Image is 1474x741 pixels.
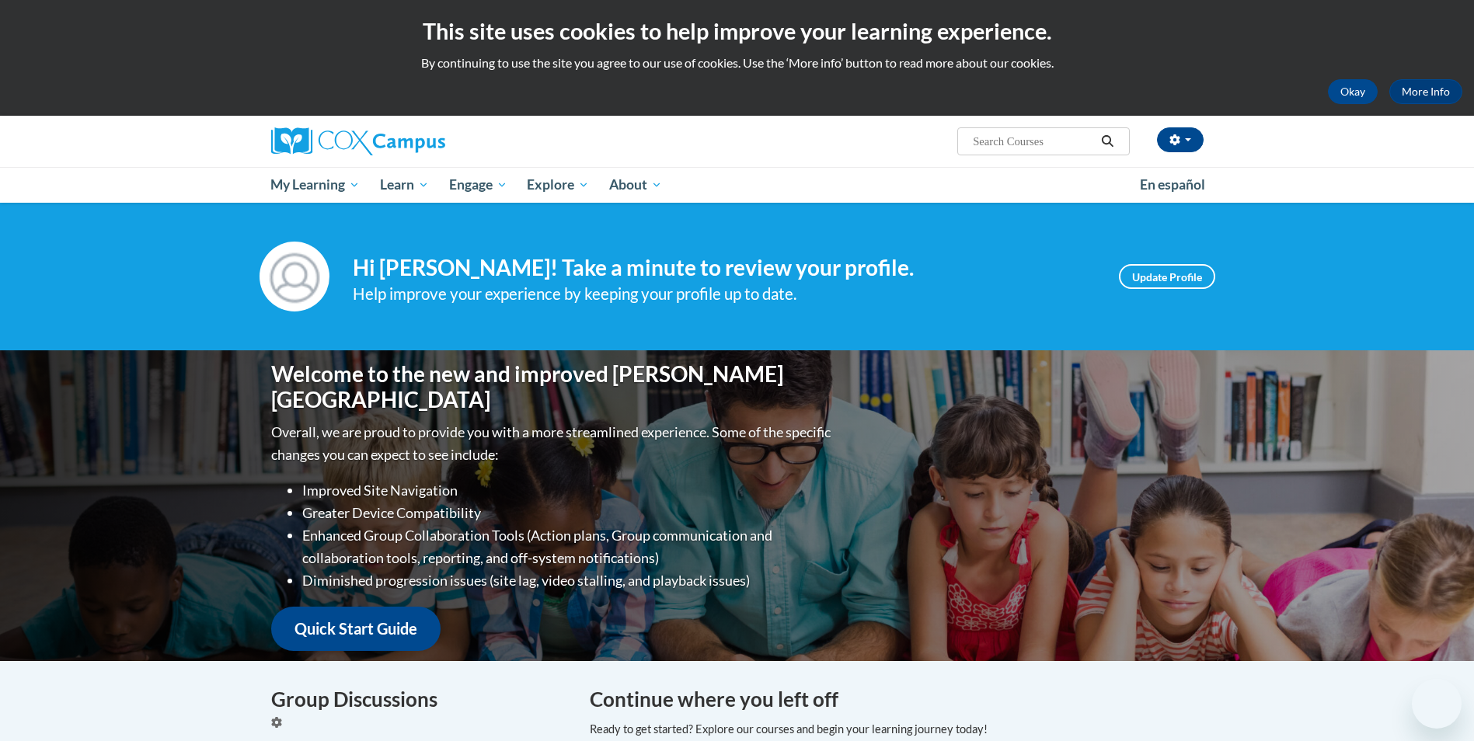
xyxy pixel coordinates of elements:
[449,176,507,194] span: Engage
[1130,169,1215,201] a: En español
[271,684,566,715] h4: Group Discussions
[271,127,445,155] img: Cox Campus
[260,242,329,311] img: Profile Image
[261,167,371,203] a: My Learning
[1157,127,1204,152] button: Account Settings
[1119,264,1215,289] a: Update Profile
[271,607,441,651] a: Quick Start Guide
[609,176,662,194] span: About
[302,524,835,569] li: Enhanced Group Collaboration Tools (Action plans, Group communication and collaboration tools, re...
[271,127,566,155] a: Cox Campus
[271,361,835,413] h1: Welcome to the new and improved [PERSON_NAME][GEOGRAPHIC_DATA]
[12,16,1462,47] h2: This site uses cookies to help improve your learning experience.
[1412,679,1462,729] iframe: Button to launch messaging window
[353,281,1096,307] div: Help improve your experience by keeping your profile up to date.
[353,255,1096,281] h4: Hi [PERSON_NAME]! Take a minute to review your profile.
[1328,79,1378,104] button: Okay
[380,176,429,194] span: Learn
[527,176,589,194] span: Explore
[248,167,1227,203] div: Main menu
[302,502,835,524] li: Greater Device Compatibility
[12,54,1462,71] p: By continuing to use the site you agree to our use of cookies. Use the ‘More info’ button to read...
[1096,132,1119,151] button: Search
[517,167,599,203] a: Explore
[302,479,835,502] li: Improved Site Navigation
[1140,176,1205,193] span: En español
[370,167,439,203] a: Learn
[590,684,1204,715] h4: Continue where you left off
[1389,79,1462,104] a: More Info
[971,132,1096,151] input: Search Courses
[271,421,835,466] p: Overall, we are proud to provide you with a more streamlined experience. Some of the specific cha...
[270,176,360,194] span: My Learning
[439,167,517,203] a: Engage
[599,167,672,203] a: About
[302,569,835,592] li: Diminished progression issues (site lag, video stalling, and playback issues)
